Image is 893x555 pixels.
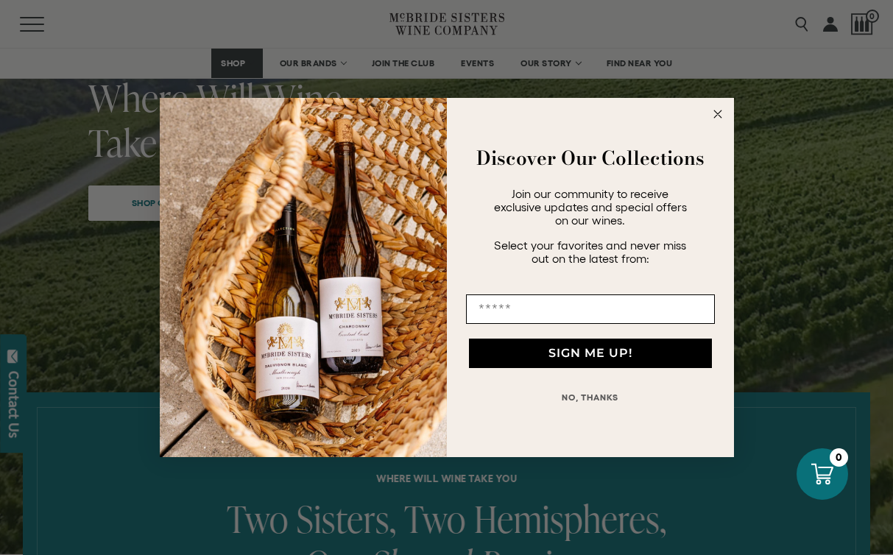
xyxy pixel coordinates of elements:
[476,144,705,172] strong: Discover Our Collections
[709,105,727,123] button: Close dialog
[466,294,715,324] input: Email
[830,448,848,467] div: 0
[494,187,687,227] span: Join our community to receive exclusive updates and special offers on our wines.
[494,238,686,265] span: Select your favorites and never miss out on the latest from:
[160,98,447,457] img: 42653730-7e35-4af7-a99d-12bf478283cf.jpeg
[466,383,715,412] button: NO, THANKS
[469,339,712,368] button: SIGN ME UP!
